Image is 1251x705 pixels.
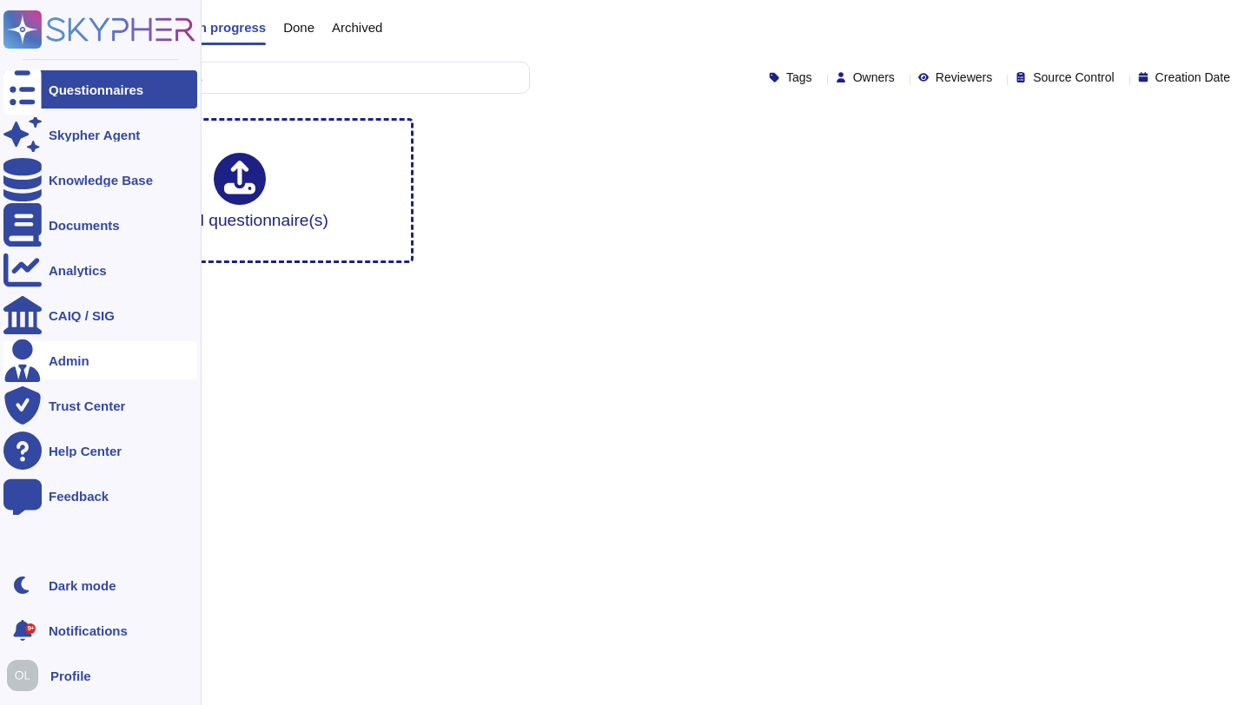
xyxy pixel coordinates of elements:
[3,70,197,109] a: Questionnaires
[151,153,328,228] div: Upload questionnaire(s)
[3,432,197,470] a: Help Center
[786,71,812,83] span: Tags
[3,386,197,425] a: Trust Center
[49,354,89,367] div: Admin
[3,477,197,515] a: Feedback
[1033,71,1114,83] span: Source Control
[49,128,140,142] div: Skypher Agent
[3,206,197,244] a: Documents
[49,83,143,96] div: Questionnaires
[195,21,266,34] span: In progress
[3,656,50,695] button: user
[7,660,38,691] img: user
[49,624,128,637] span: Notifications
[332,21,382,34] span: Archived
[69,63,529,93] input: Search by keywords
[3,115,197,154] a: Skypher Agent
[3,296,197,334] a: CAIQ / SIG
[936,71,992,83] span: Reviewers
[49,174,153,187] div: Knowledge Base
[3,251,197,289] a: Analytics
[49,399,125,412] div: Trust Center
[49,579,116,592] div: Dark mode
[3,161,197,199] a: Knowledge Base
[3,341,197,379] a: Admin
[49,490,109,503] div: Feedback
[49,309,115,322] div: CAIQ / SIG
[1155,71,1230,83] span: Creation Date
[283,21,314,34] span: Done
[49,264,107,277] div: Analytics
[25,623,36,634] div: 9+
[49,445,122,458] div: Help Center
[49,219,120,232] div: Documents
[853,71,895,83] span: Owners
[50,669,91,682] span: Profile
